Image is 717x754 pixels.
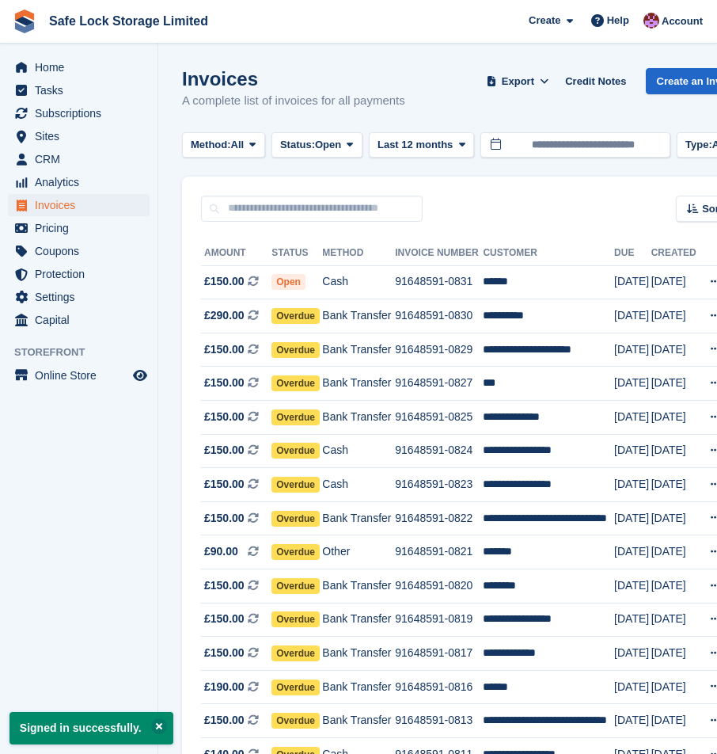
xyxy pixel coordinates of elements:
span: £150.00 [204,611,245,627]
span: £150.00 [204,442,245,459]
span: £150.00 [204,273,245,290]
td: 91648591-0813 [395,704,483,738]
span: Online Store [35,364,130,387]
td: Bank Transfer [322,333,395,367]
span: Capital [35,309,130,331]
a: menu [8,217,150,239]
span: Overdue [271,308,320,324]
a: menu [8,286,150,308]
td: [DATE] [651,501,699,535]
span: Overdue [271,443,320,459]
span: Last 12 months [377,137,453,153]
span: Create [529,13,560,29]
span: Overdue [271,544,320,560]
p: Signed in successfully. [9,712,173,744]
td: [DATE] [614,569,651,604]
h1: Invoices [182,68,405,89]
td: [DATE] [614,401,651,435]
td: Bank Transfer [322,501,395,535]
span: Overdue [271,342,320,358]
td: [DATE] [651,265,699,299]
td: [DATE] [614,704,651,738]
a: Credit Notes [559,68,632,94]
td: [DATE] [651,434,699,468]
span: Overdue [271,713,320,729]
span: £150.00 [204,510,245,527]
span: £150.00 [204,341,245,358]
span: CRM [35,148,130,170]
td: [DATE] [651,637,699,671]
span: Account [662,13,703,29]
a: menu [8,263,150,285]
td: 91648591-0822 [395,501,483,535]
a: menu [8,148,150,170]
span: £90.00 [204,543,238,560]
th: Invoice Number [395,241,483,266]
th: Method [322,241,395,266]
span: Protection [35,263,130,285]
th: Due [614,241,651,266]
td: [DATE] [614,670,651,704]
td: [DATE] [614,468,651,502]
td: Bank Transfer [322,401,395,435]
img: Toni Ebong [643,13,659,29]
span: Overdue [271,611,320,627]
span: Settings [35,286,130,308]
span: Overdue [271,477,320,493]
td: [DATE] [614,299,651,333]
a: menu [8,102,150,124]
th: Status [271,241,322,266]
a: menu [8,125,150,147]
td: [DATE] [614,367,651,401]
td: 91648591-0829 [395,333,483,367]
span: Pricing [35,217,130,239]
td: [DATE] [651,367,699,401]
td: 91648591-0821 [395,535,483,569]
td: 91648591-0820 [395,569,483,604]
td: 91648591-0824 [395,434,483,468]
span: £290.00 [204,307,245,324]
button: Last 12 months [369,132,474,158]
span: Overdue [271,578,320,594]
a: menu [8,56,150,78]
span: Home [35,56,130,78]
td: Bank Transfer [322,603,395,637]
td: [DATE] [651,401,699,435]
td: [DATE] [651,299,699,333]
span: Overdue [271,645,320,661]
span: Overdue [271,375,320,391]
td: Bank Transfer [322,569,395,604]
span: Storefront [14,345,157,360]
td: 91648591-0819 [395,603,483,637]
td: Cash [322,265,395,299]
td: 91648591-0831 [395,265,483,299]
td: Bank Transfer [322,367,395,401]
td: [DATE] [614,333,651,367]
span: Coupons [35,240,130,262]
span: £150.00 [204,409,245,425]
td: [DATE] [614,637,651,671]
a: menu [8,309,150,331]
span: Status: [280,137,315,153]
img: stora-icon-8386f47178a22dfd0bd8f6a31ec36ba5ce8667c1dd55bd0f319d3a0aa187defe.svg [13,10,36,33]
span: £150.00 [204,375,245,391]
th: Customer [483,241,614,266]
span: Type: [685,137,712,153]
td: [DATE] [614,434,651,468]
td: [DATE] [651,603,699,637]
th: Created [651,241,699,266]
td: 91648591-0816 [395,670,483,704]
span: £150.00 [204,645,245,661]
td: [DATE] [614,535,651,569]
td: Bank Transfer [322,637,395,671]
td: Bank Transfer [322,299,395,333]
span: Sites [35,125,130,147]
span: Overdue [271,511,320,527]
span: Subscriptions [35,102,130,124]
td: 91648591-0823 [395,468,483,502]
td: Bank Transfer [322,704,395,738]
span: Help [607,13,629,29]
td: Bank Transfer [322,670,395,704]
td: 91648591-0830 [395,299,483,333]
a: menu [8,364,150,387]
